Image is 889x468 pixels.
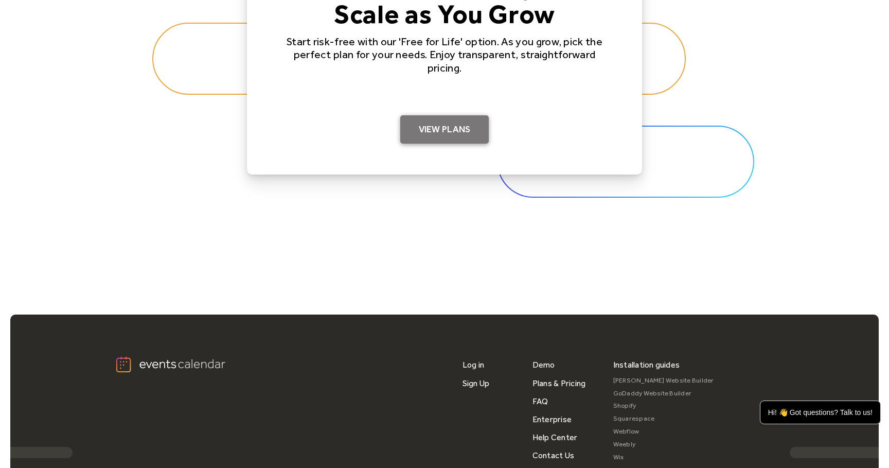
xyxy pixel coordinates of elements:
a: FAQ [532,392,548,410]
div: Installation guides [613,356,680,374]
a: Enterprise [532,410,572,428]
a: Wix [613,451,714,464]
a: Demo [532,356,555,374]
a: Squarespace [613,412,714,425]
a: Contact Us [532,446,574,464]
a: Plans & Pricing [532,374,586,392]
a: Help Center [532,428,578,446]
a: Log in [463,356,484,374]
a: GoDaddy Website Builder [613,387,714,400]
a: Webflow [613,425,714,438]
a: Shopify [613,400,714,412]
a: Sign Up [463,374,490,392]
p: Start risk-free with our 'Free for Life' option. As you grow, pick the perfect plan for your need... [280,35,609,74]
a: View Plans [400,115,489,144]
a: [PERSON_NAME] Website Builder [613,374,714,387]
a: Weebly [613,438,714,451]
